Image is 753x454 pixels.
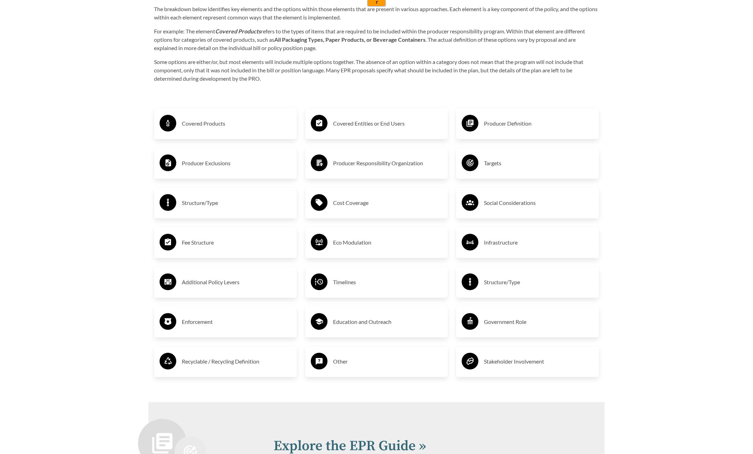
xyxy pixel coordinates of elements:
p: The breakdown below identifies key elements and the options within those elements that are presen... [154,5,599,22]
strong: All Packaging Types, Paper Products, or Beverage Containers [274,36,426,43]
a: Copy [119,7,130,12]
h3: Targets [484,158,593,169]
img: ugliuzza [17,2,26,11]
h3: Stakeholder Involvement [484,356,593,367]
h3: Covered Entities or End Users [333,118,443,129]
h3: Producer Responsibility Organization [333,158,443,169]
h3: Social Considerations [484,197,593,208]
strong: Covered Products [215,28,261,34]
a: Clear [130,7,141,12]
h3: Enforcement [182,316,291,327]
h3: Other [333,356,443,367]
h3: Infrastructure [484,237,593,248]
h3: Structure/Type [182,197,291,208]
h3: Cost Coverage [333,197,443,208]
h3: Education and Outreach [333,316,443,327]
input: ASIN [107,2,140,7]
h3: Covered Products [182,118,291,129]
h3: Timelines [333,277,443,288]
p: Some options are either/or, but most elements will include multiple options together. The absence... [154,58,599,83]
h3: Fee Structure [182,237,291,248]
h3: Recyclable / Recycling Definition [182,356,291,367]
a: View [107,7,119,12]
h3: Government Role [484,316,593,327]
h3: Additional Policy Levers [182,277,291,288]
p: For example: The element refers to the types of items that are required to be included within the... [154,27,599,52]
input: ASIN, PO, Alias, + more... [37,3,92,12]
h3: Producer Exclusions [182,158,291,169]
h3: Structure/Type [484,277,593,288]
h3: Eco Modulation [333,237,443,248]
h3: Producer Definition [484,118,593,129]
